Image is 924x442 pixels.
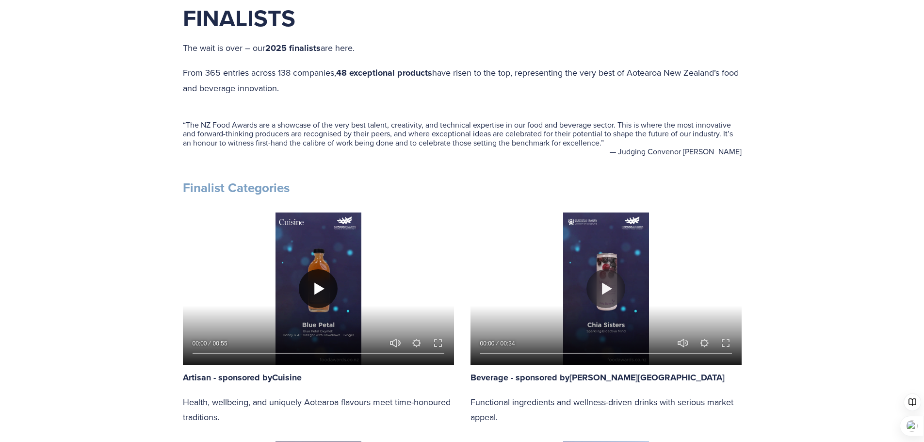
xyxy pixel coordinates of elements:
[272,371,302,383] a: Cuisine
[183,65,742,96] p: From 365 entries across 138 companies, have risen to the top, representing the very best of Aotea...
[183,147,742,156] figcaption: — Judging Convenor [PERSON_NAME]
[183,120,742,147] blockquote: The NZ Food Awards are a showcase of the very best talent, creativity, and technical expertise in...
[183,394,454,425] p: Health, wellbeing, and uniquely Aotearoa flavours meet time-honoured traditions.
[480,350,732,357] input: Seek
[586,269,625,308] button: Play
[193,339,210,348] div: Current time
[336,66,432,79] strong: 48 exceptional products
[497,339,518,348] div: Duration
[210,339,230,348] div: Duration
[569,371,725,384] strong: [PERSON_NAME][GEOGRAPHIC_DATA]
[470,394,742,425] p: Functional ingredients and wellness-driven drinks with serious market appeal.
[193,350,444,357] input: Seek
[470,371,569,384] strong: Beverage - sponsored by
[183,371,272,384] strong: Artisan - sponsored by
[183,40,742,56] p: The wait is over – our are here.
[183,179,290,197] strong: Finalist Categories
[601,137,604,148] span: ”
[299,269,338,308] button: Play
[569,371,725,383] a: [PERSON_NAME][GEOGRAPHIC_DATA]
[183,119,186,130] span: “
[265,42,321,54] strong: 2025 finalists
[272,371,302,384] strong: Cuisine
[480,339,497,348] div: Current time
